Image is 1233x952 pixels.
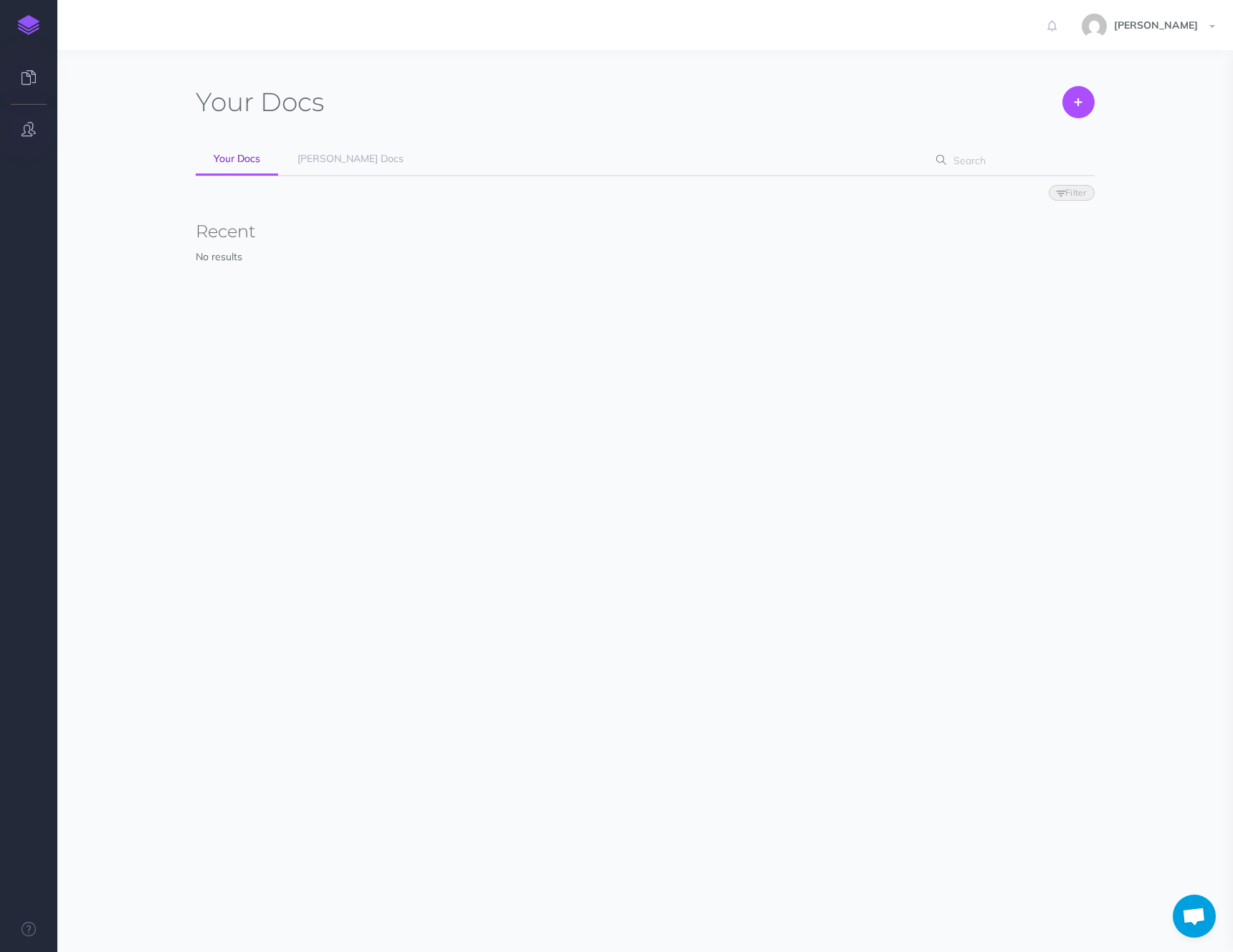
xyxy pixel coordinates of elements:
[196,222,1094,241] h3: Recent
[297,152,404,165] span: [PERSON_NAME] Docs
[1082,14,1107,39] img: a60121ea7cc2654b1867b7dee3183553.jpg
[196,86,324,118] h1: Docs
[949,148,1072,173] input: Search
[214,152,260,165] span: Your Docs
[280,143,422,175] a: [PERSON_NAME] Docs
[1107,19,1205,32] span: [PERSON_NAME]
[196,143,278,176] a: Your Docs
[1049,185,1095,201] button: Filter
[196,249,1094,265] p: No results
[1173,895,1216,938] div: Open chat
[196,86,254,118] span: Your
[18,15,39,35] img: logo-mark.svg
